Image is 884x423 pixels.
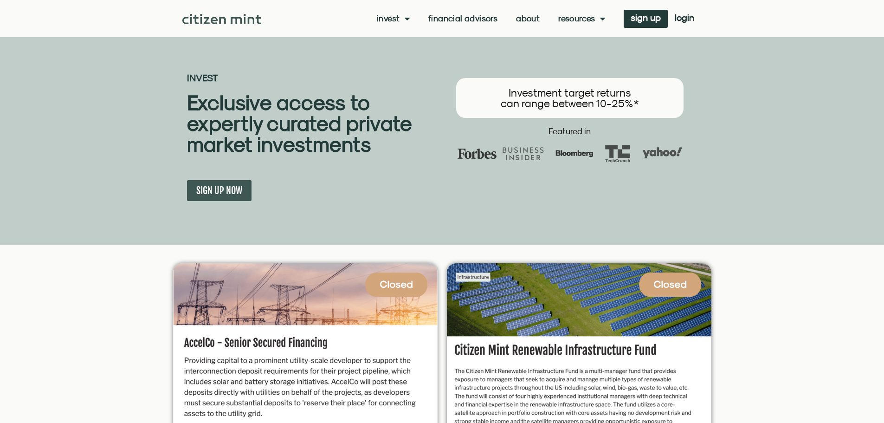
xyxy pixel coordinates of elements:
span: sign up [631,14,661,21]
b: Exclusive access to expertly curated private market investments [187,90,412,156]
a: SIGN UP NOW [187,180,252,201]
a: Invest [377,14,410,23]
a: About [516,14,540,23]
span: SIGN UP NOW [196,185,242,196]
h3: Investment target returns can range between 10-25%* [465,87,674,109]
a: Resources [558,14,605,23]
a: login [668,10,701,28]
span: login [675,14,694,21]
a: sign up [624,10,668,28]
img: Citizen Mint [182,14,262,24]
h2: INVEST [187,73,442,83]
nav: Menu [377,14,605,23]
h2: Featured in [447,127,693,136]
a: Financial Advisors [428,14,497,23]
